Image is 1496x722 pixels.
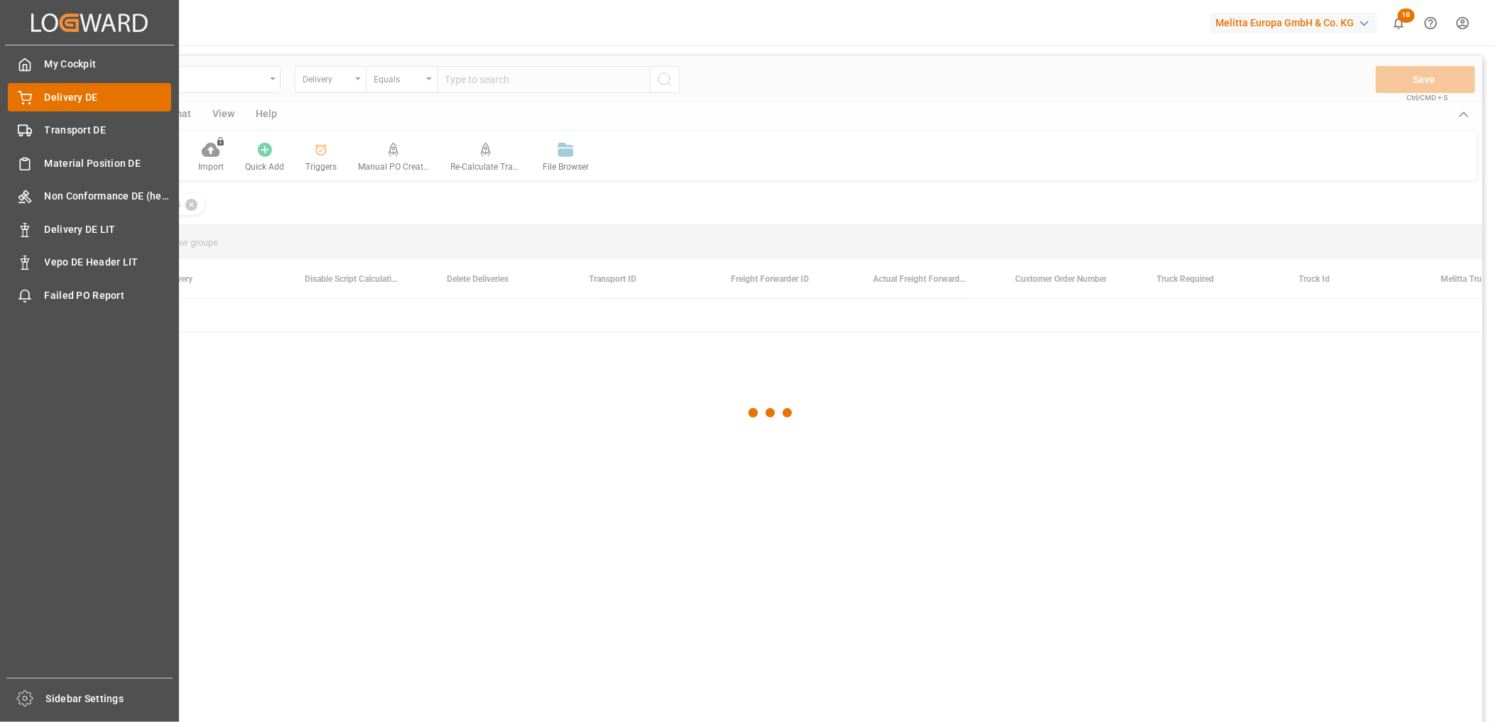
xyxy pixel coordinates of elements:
[8,248,171,276] a: Vepo DE Header LIT
[1383,7,1415,39] button: show 18 new notifications
[1398,9,1415,23] span: 18
[45,222,172,237] span: Delivery DE LIT
[45,255,172,270] span: Vepo DE Header LIT
[8,116,171,144] a: Transport DE
[45,90,172,105] span: Delivery DE
[8,215,171,243] a: Delivery DE LIT
[45,156,172,171] span: Material Position DE
[8,182,171,210] a: Non Conformance DE (header)
[8,83,171,111] a: Delivery DE
[1210,13,1377,33] div: Melitta Europa GmbH & Co. KG
[8,149,171,177] a: Material Position DE
[45,189,172,204] span: Non Conformance DE (header)
[8,281,171,309] a: Failed PO Report
[45,288,172,303] span: Failed PO Report
[46,691,173,706] span: Sidebar Settings
[1415,7,1447,39] button: Help Center
[8,50,171,78] a: My Cockpit
[45,57,172,72] span: My Cockpit
[45,123,172,138] span: Transport DE
[1210,9,1383,36] button: Melitta Europa GmbH & Co. KG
